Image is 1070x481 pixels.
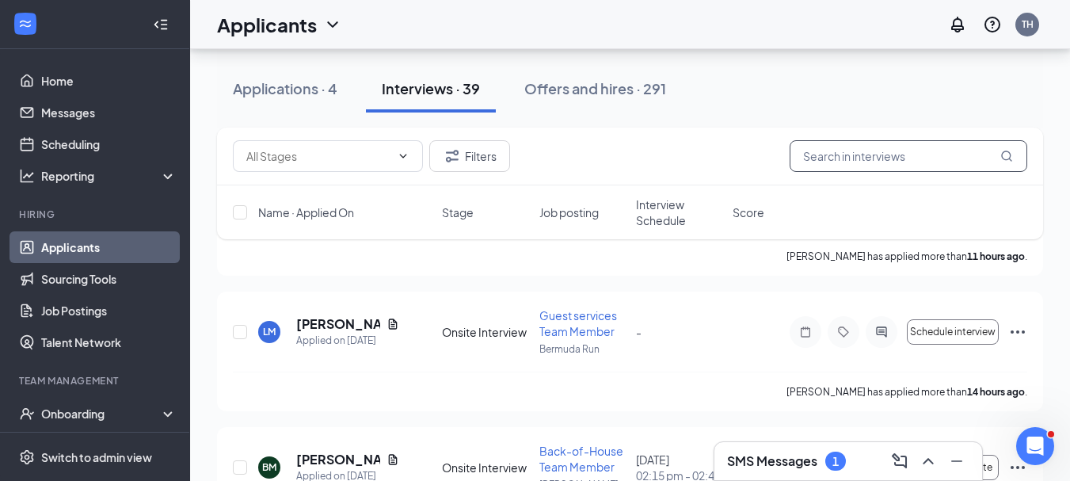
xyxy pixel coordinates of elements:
[727,452,817,470] h3: SMS Messages
[41,65,177,97] a: Home
[41,449,152,465] div: Switch to admin view
[948,15,967,34] svg: Notifications
[539,308,617,338] span: Guest services Team Member
[944,449,969,474] button: Minimize
[41,168,177,184] div: Reporting
[386,318,399,330] svg: Document
[19,406,35,422] svg: UserCheck
[1016,427,1054,465] iframe: Intercom live chat
[246,147,390,165] input: All Stages
[1008,323,1027,342] svg: Ellipses
[217,11,317,38] h1: Applicants
[786,385,1027,399] p: [PERSON_NAME] has applied more than .
[41,326,177,358] a: Talent Network
[1008,458,1027,477] svg: Ellipses
[41,128,177,160] a: Scheduling
[636,325,642,339] span: -
[19,374,173,387] div: Team Management
[429,140,510,172] button: Filter Filters
[41,429,177,461] a: Team
[442,460,529,475] div: Onsite Interview
[296,451,380,468] h5: [PERSON_NAME]
[442,324,529,340] div: Onsite Interview
[967,386,1025,398] b: 14 hours ago
[786,250,1027,263] p: [PERSON_NAME] has applied more than .
[262,460,276,474] div: BM
[919,452,938,471] svg: ChevronUp
[733,204,764,220] span: Score
[41,295,177,326] a: Job Postings
[41,406,163,422] div: Onboarding
[539,444,623,474] span: Back-of-House Team Member
[323,15,342,34] svg: ChevronDown
[442,204,474,220] span: Stage
[539,342,626,356] p: Bermuda Run
[41,97,177,128] a: Messages
[19,168,35,184] svg: Analysis
[296,315,380,333] h5: [PERSON_NAME]
[910,326,996,338] span: Schedule interview
[524,78,666,98] div: Offers and hires · 291
[296,333,399,349] div: Applied on [DATE]
[636,197,723,228] span: Interview Schedule
[397,150,409,162] svg: ChevronDown
[907,319,999,345] button: Schedule interview
[382,78,480,98] div: Interviews · 39
[834,326,853,338] svg: Tag
[967,250,1025,262] b: 11 hours ago
[1000,150,1013,162] svg: MagnifyingGlass
[947,452,966,471] svg: Minimize
[916,449,941,474] button: ChevronUp
[983,15,1002,34] svg: QuestionInfo
[41,231,177,263] a: Applicants
[790,140,1027,172] input: Search in interviews
[233,78,337,98] div: Applications · 4
[539,204,599,220] span: Job posting
[1022,17,1034,31] div: TH
[263,325,276,338] div: LM
[153,17,169,32] svg: Collapse
[19,208,173,221] div: Hiring
[890,452,909,471] svg: ComposeMessage
[17,16,33,32] svg: WorkstreamLogo
[796,326,815,338] svg: Note
[443,147,462,166] svg: Filter
[872,326,891,338] svg: ActiveChat
[19,449,35,465] svg: Settings
[832,455,839,468] div: 1
[887,449,912,474] button: ComposeMessage
[258,204,354,220] span: Name · Applied On
[41,263,177,295] a: Sourcing Tools
[386,453,399,466] svg: Document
